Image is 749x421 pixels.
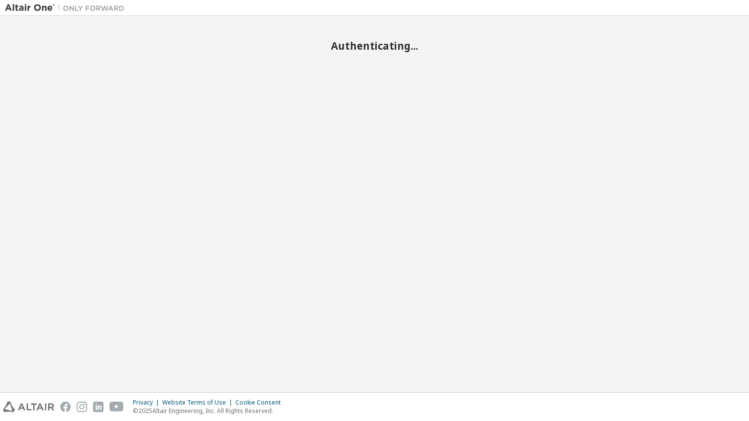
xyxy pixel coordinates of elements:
img: facebook.svg [60,402,71,412]
img: instagram.svg [77,402,87,412]
img: youtube.svg [109,402,124,412]
div: Privacy [133,399,162,407]
div: Website Terms of Use [162,399,235,407]
img: Altair One [5,3,129,13]
h2: Authenticating... [5,39,744,52]
img: altair_logo.svg [3,402,54,412]
img: linkedin.svg [93,402,104,412]
p: © 2025 Altair Engineering, Inc. All Rights Reserved. [133,407,287,415]
div: Cookie Consent [235,399,287,407]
